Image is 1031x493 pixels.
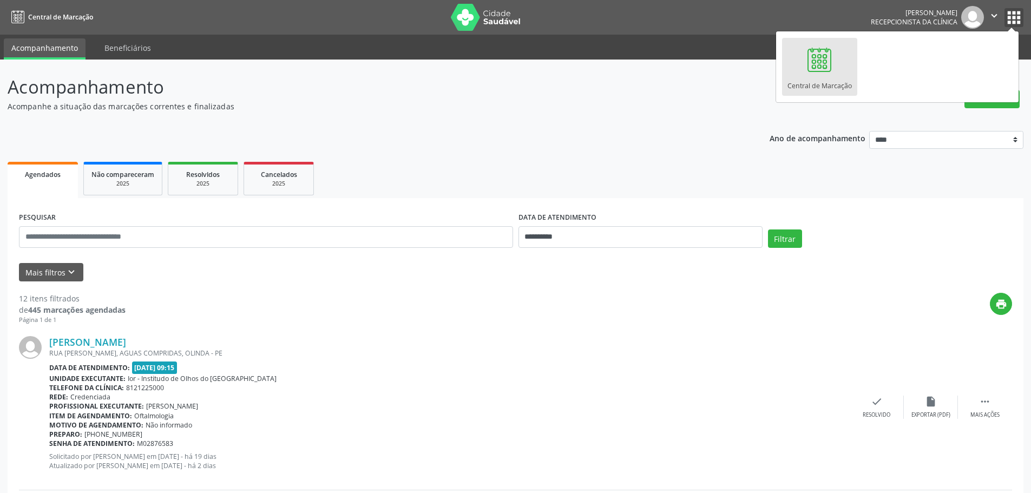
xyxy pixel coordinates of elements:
[261,170,297,179] span: Cancelados
[19,293,126,304] div: 12 itens filtrados
[8,8,93,26] a: Central de Marcação
[782,38,857,96] a: Central de Marcação
[8,74,719,101] p: Acompanhamento
[97,38,159,57] a: Beneficiários
[137,439,173,448] span: M02876583
[49,374,126,383] b: Unidade executante:
[49,392,68,402] b: Rede:
[984,6,1004,29] button: 
[979,396,991,407] i: 
[49,430,82,439] b: Preparo:
[925,396,937,407] i: insert_drive_file
[871,396,883,407] i: check
[988,10,1000,22] i: 
[49,383,124,392] b: Telefone da clínica:
[65,266,77,278] i: keyboard_arrow_down
[49,452,850,470] p: Solicitado por [PERSON_NAME] em [DATE] - há 19 dias Atualizado por [PERSON_NAME] em [DATE] - há 2...
[84,430,142,439] span: [PHONE_NUMBER]
[961,6,984,29] img: img
[19,336,42,359] img: img
[146,402,198,411] span: [PERSON_NAME]
[19,304,126,315] div: de
[49,439,135,448] b: Senha de atendimento:
[70,392,110,402] span: Credenciada
[49,363,130,372] b: Data de atendimento:
[91,170,154,179] span: Não compareceram
[146,420,192,430] span: Não informado
[252,180,306,188] div: 2025
[49,336,126,348] a: [PERSON_NAME]
[911,411,950,419] div: Exportar (PDF)
[19,315,126,325] div: Página 1 de 1
[770,131,865,144] p: Ano de acompanhamento
[768,229,802,248] button: Filtrar
[176,180,230,188] div: 2025
[49,411,132,420] b: Item de agendamento:
[871,17,957,27] span: Recepcionista da clínica
[871,8,957,17] div: [PERSON_NAME]
[186,170,220,179] span: Resolvidos
[49,349,850,358] div: RUA [PERSON_NAME], AGUAS COMPRIDAS, OLINDA - PE
[128,374,277,383] span: Ior - Institudo de Olhos do [GEOGRAPHIC_DATA]
[8,101,719,112] p: Acompanhe a situação das marcações correntes e finalizadas
[990,293,1012,315] button: print
[49,402,144,411] b: Profissional executante:
[19,263,83,282] button: Mais filtroskeyboard_arrow_down
[126,383,164,392] span: 8121225000
[1004,8,1023,27] button: apps
[28,12,93,22] span: Central de Marcação
[28,305,126,315] strong: 445 marcações agendadas
[25,170,61,179] span: Agendados
[995,298,1007,310] i: print
[518,209,596,226] label: DATA DE ATENDIMENTO
[49,420,143,430] b: Motivo de agendamento:
[4,38,86,60] a: Acompanhamento
[970,411,1000,419] div: Mais ações
[132,361,178,374] span: [DATE] 09:15
[134,411,174,420] span: Oftalmologia
[863,411,890,419] div: Resolvido
[91,180,154,188] div: 2025
[19,209,56,226] label: PESQUISAR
